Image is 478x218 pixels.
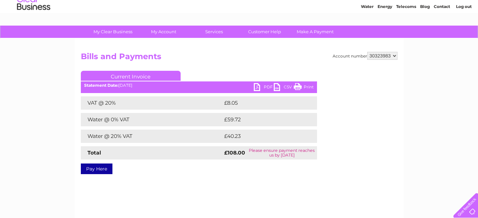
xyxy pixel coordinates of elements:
[353,3,398,12] a: 0333 014 3131
[136,26,191,38] a: My Account
[223,96,301,110] td: £8.05
[294,83,314,93] a: Print
[81,130,223,143] td: Water @ 20% VAT
[333,52,398,60] div: Account number
[456,28,472,33] a: Log out
[81,52,398,64] h2: Bills and Payments
[223,113,303,126] td: £59.72
[434,28,450,33] a: Contact
[247,146,317,160] td: Please ensure payment reaches us by [DATE]
[81,96,223,110] td: VAT @ 20%
[361,28,374,33] a: Water
[378,28,392,33] a: Energy
[420,28,430,33] a: Blog
[84,83,118,88] b: Statement Date:
[85,26,140,38] a: My Clear Business
[81,163,112,174] a: Pay Here
[223,130,303,143] td: £40.23
[396,28,416,33] a: Telecoms
[87,150,101,156] strong: Total
[81,83,317,88] div: [DATE]
[17,17,51,38] img: logo.png
[274,83,294,93] a: CSV
[254,83,274,93] a: PDF
[237,26,292,38] a: Customer Help
[81,113,223,126] td: Water @ 0% VAT
[288,26,343,38] a: Make A Payment
[82,4,397,32] div: Clear Business is a trading name of Verastar Limited (registered in [GEOGRAPHIC_DATA] No. 3667643...
[224,150,245,156] strong: £108.00
[187,26,241,38] a: Services
[81,71,181,81] a: Current Invoice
